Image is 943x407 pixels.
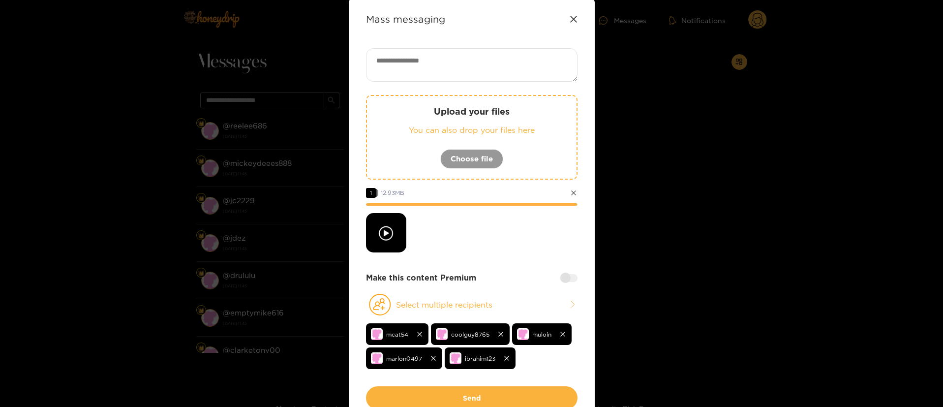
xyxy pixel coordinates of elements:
span: muloin [532,329,551,340]
strong: Mass messaging [366,13,445,25]
strong: Make this content Premium [366,272,476,283]
button: Select multiple recipients [366,293,578,316]
span: mcat54 [386,329,408,340]
img: no-avatar.png [517,328,529,340]
span: 1 [366,188,376,198]
span: coolguy8765 [451,329,489,340]
img: no-avatar.png [371,352,383,364]
img: no-avatar.png [450,352,461,364]
img: no-avatar.png [436,328,448,340]
span: ibrahim123 [465,353,495,364]
span: 12.93 MB [381,189,404,196]
img: no-avatar.png [371,328,383,340]
p: You can also drop your files here [387,125,557,136]
span: marlon0497 [386,353,422,364]
p: Upload your files [387,106,557,117]
button: Choose file [440,149,503,169]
